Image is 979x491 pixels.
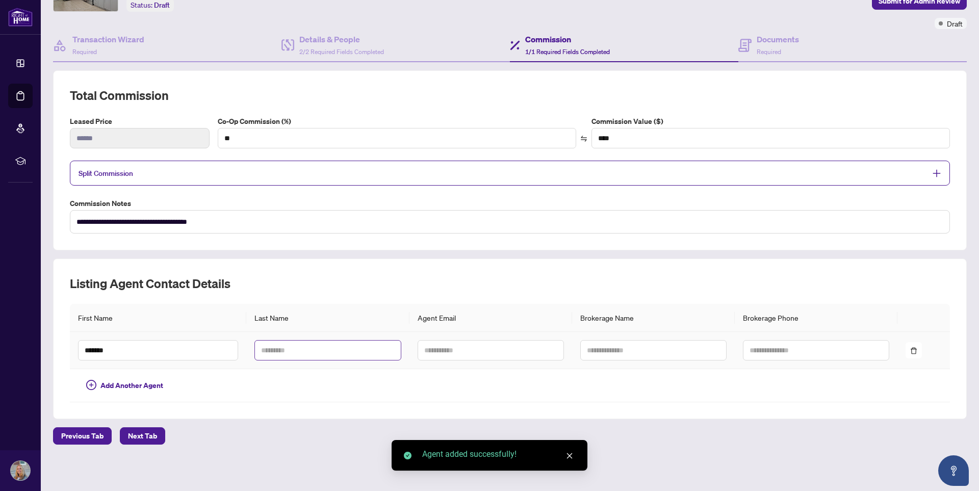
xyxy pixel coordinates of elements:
[100,380,163,391] span: Add Another Agent
[246,304,409,332] th: Last Name
[86,380,96,390] span: plus-circle
[757,48,781,56] span: Required
[299,48,384,56] span: 2/2 Required Fields Completed
[404,452,411,459] span: check-circle
[70,198,950,209] label: Commission Notes
[70,161,950,186] div: Split Commission
[572,304,735,332] th: Brokerage Name
[128,428,157,444] span: Next Tab
[409,304,572,332] th: Agent Email
[591,116,950,127] label: Commission Value ($)
[525,33,610,45] h4: Commission
[8,8,33,27] img: logo
[70,304,246,332] th: First Name
[564,450,575,461] a: Close
[525,48,610,56] span: 1/1 Required Fields Completed
[947,18,963,29] span: Draft
[910,347,917,354] span: delete
[218,116,576,127] label: Co-Op Commission (%)
[566,452,573,459] span: close
[79,169,133,178] span: Split Commission
[757,33,799,45] h4: Documents
[735,304,897,332] th: Brokerage Phone
[580,135,587,142] span: swap
[11,461,30,480] img: Profile Icon
[70,87,950,104] h2: Total Commission
[938,455,969,486] button: Open asap
[154,1,170,10] span: Draft
[53,427,112,445] button: Previous Tab
[72,48,97,56] span: Required
[70,275,950,292] h2: Listing Agent Contact Details
[299,33,384,45] h4: Details & People
[932,169,941,178] span: plus
[61,428,104,444] span: Previous Tab
[72,33,144,45] h4: Transaction Wizard
[70,116,210,127] label: Leased Price
[422,448,575,460] div: Agent added successfully!
[78,377,171,394] button: Add Another Agent
[120,427,165,445] button: Next Tab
